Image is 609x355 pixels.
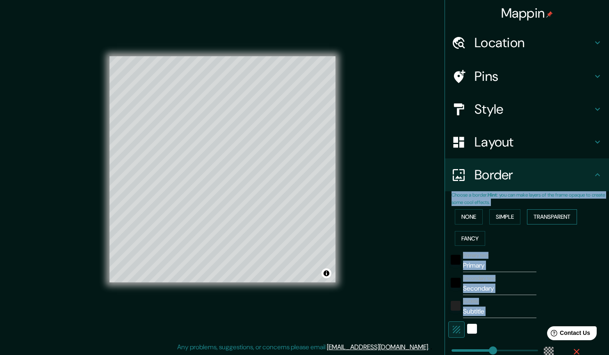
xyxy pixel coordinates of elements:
[527,209,577,224] button: Transparent
[488,192,497,198] b: Hint
[474,167,593,183] h4: Border
[463,298,479,305] label: Subtitle
[451,255,461,265] button: black
[546,11,553,18] img: pin-icon.png
[445,93,609,126] div: Style
[463,252,488,259] label: Primary text
[177,342,429,352] p: Any problems, suggestions, or concerns please email .
[455,231,485,246] button: Fancy
[327,343,428,351] a: [EMAIL_ADDRESS][DOMAIN_NAME]
[445,158,609,191] div: Border
[322,268,331,278] button: Toggle attribution
[429,342,431,352] div: .
[451,278,461,288] button: black
[467,324,477,334] button: white
[474,68,593,85] h4: Pins
[489,209,520,224] button: Simple
[474,134,593,150] h4: Layout
[445,60,609,93] div: Pins
[474,34,593,51] h4: Location
[445,126,609,158] div: Layout
[474,101,593,117] h4: Style
[455,209,483,224] button: None
[452,191,609,206] p: Choose a border. : you can make layers of the frame opaque to create some cool effects.
[501,5,553,21] h4: Mappin
[445,26,609,59] div: Location
[431,342,432,352] div: .
[451,301,461,311] button: color-222222
[463,275,496,282] label: Secondary text
[536,323,600,346] iframe: Help widget launcher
